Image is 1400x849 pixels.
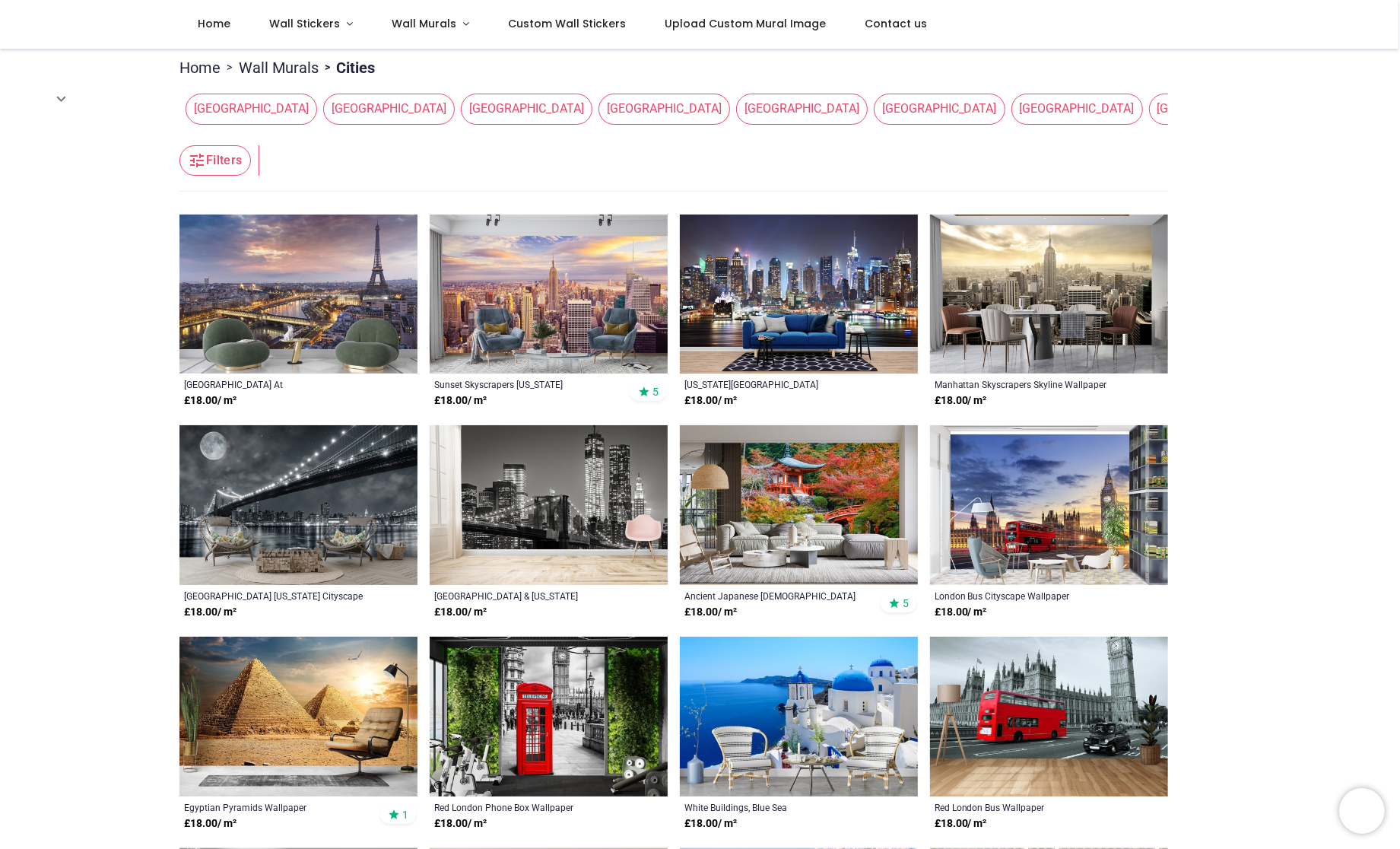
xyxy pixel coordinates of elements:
img: Manhattan Skyscrapers Skyline Wall Mural Wallpaper [930,215,1168,374]
button: [GEOGRAPHIC_DATA] [317,94,455,124]
img: Red London Bus Wall Mural Wallpaper [930,637,1168,797]
a: Sunset Skyscrapers [US_STATE][GEOGRAPHIC_DATA] Wallpaper [434,378,617,390]
button: [GEOGRAPHIC_DATA] [592,94,730,124]
a: Egyptian Pyramids Wallpaper [184,801,367,813]
img: Egyptian Pyramids Wall Mural Wallpaper [179,637,417,797]
img: Brooklyn Bridge New York Cityscape Wall Mural Wallpaper [179,425,417,585]
a: Wall Murals [239,57,319,78]
button: Filters [179,145,251,176]
a: [US_STATE][GEOGRAPHIC_DATA] Skyscrapers Skyline Wallpaper [684,378,868,390]
strong: £ 18.00 / m² [684,605,737,620]
img: Red London Phone Box Wall Mural Wallpaper [430,637,668,797]
span: Contact us [865,16,927,31]
span: Wall Murals [392,16,456,31]
a: Ancient Japanese [DEMOGRAPHIC_DATA] Wallpaper [684,590,868,602]
strong: £ 18.00 / m² [434,605,487,620]
li: Cities [319,57,375,78]
button: [GEOGRAPHIC_DATA] [1143,94,1281,124]
span: [GEOGRAPHIC_DATA] [874,94,1005,124]
a: [GEOGRAPHIC_DATA] & [US_STATE] Skyscrapers Wallpaper [434,590,617,602]
strong: £ 18.00 / m² [434,393,487,409]
span: Home [198,16,230,31]
strong: £ 18.00 / m² [684,393,737,409]
strong: £ 18.00 / m² [935,816,987,832]
span: > [319,60,336,75]
a: Manhattan Skyscrapers Skyline Wallpaper [935,378,1118,390]
button: [GEOGRAPHIC_DATA] [455,94,592,124]
button: [GEOGRAPHIC_DATA] [730,94,868,124]
span: [GEOGRAPHIC_DATA] [1011,94,1143,124]
button: [GEOGRAPHIC_DATA] [1005,94,1143,124]
img: London Bus Cityscape Wall Mural Wallpaper [930,425,1168,585]
img: White Buildings, Blue Sea Greece Wall Mural Wallpaper [680,637,918,797]
a: [GEOGRAPHIC_DATA] [US_STATE] Cityscape Wallpaper [184,590,367,602]
span: [GEOGRAPHIC_DATA] [461,94,592,124]
span: [GEOGRAPHIC_DATA] [1149,94,1281,124]
span: [GEOGRAPHIC_DATA] [598,94,730,124]
span: 1 [402,808,408,822]
span: Wall Stickers [269,16,340,31]
a: [GEOGRAPHIC_DATA] At [GEOGRAPHIC_DATA] Wallpaper [184,378,367,390]
span: 5 [903,596,909,610]
a: White Buildings, Blue Sea [GEOGRAPHIC_DATA] Wallpaper [684,801,868,813]
span: [GEOGRAPHIC_DATA] [323,94,455,124]
button: [GEOGRAPHIC_DATA] [179,94,317,124]
strong: £ 18.00 / m² [935,605,987,620]
a: Red London Bus Wallpaper [935,801,1118,813]
img: Eiffel Tower At Sunset Paris Wall Mural Wallpaper [179,215,417,374]
iframe: Brevo live chat [1339,788,1385,834]
strong: £ 18.00 / m² [184,605,237,620]
span: [GEOGRAPHIC_DATA] [186,94,317,124]
strong: £ 18.00 / m² [935,393,987,409]
img: New York City Skyscrapers Skyline Wall Mural Wallpaper [680,215,918,374]
img: Sunset Skyscrapers New York City Wall Mural Wallpaper [430,215,668,374]
a: London Bus Cityscape Wallpaper [935,590,1118,602]
span: > [221,60,239,75]
span: Upload Custom Mural Image [665,16,826,31]
span: [GEOGRAPHIC_DATA] [736,94,868,124]
span: Custom Wall Stickers [508,16,626,31]
strong: £ 18.00 / m² [184,393,237,409]
img: Brooklyn Bridge & New York Skyscrapers Wall Mural Wallpaper [430,425,668,585]
button: [GEOGRAPHIC_DATA] [868,94,1005,124]
span: 5 [652,385,659,399]
img: Ancient Japanese Temple Wall Mural Wallpaper [680,425,918,585]
strong: £ 18.00 / m² [684,816,737,832]
strong: £ 18.00 / m² [184,816,237,832]
strong: £ 18.00 / m² [434,816,487,832]
a: Home [179,57,221,78]
a: Red London Phone Box Wallpaper [434,801,617,813]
